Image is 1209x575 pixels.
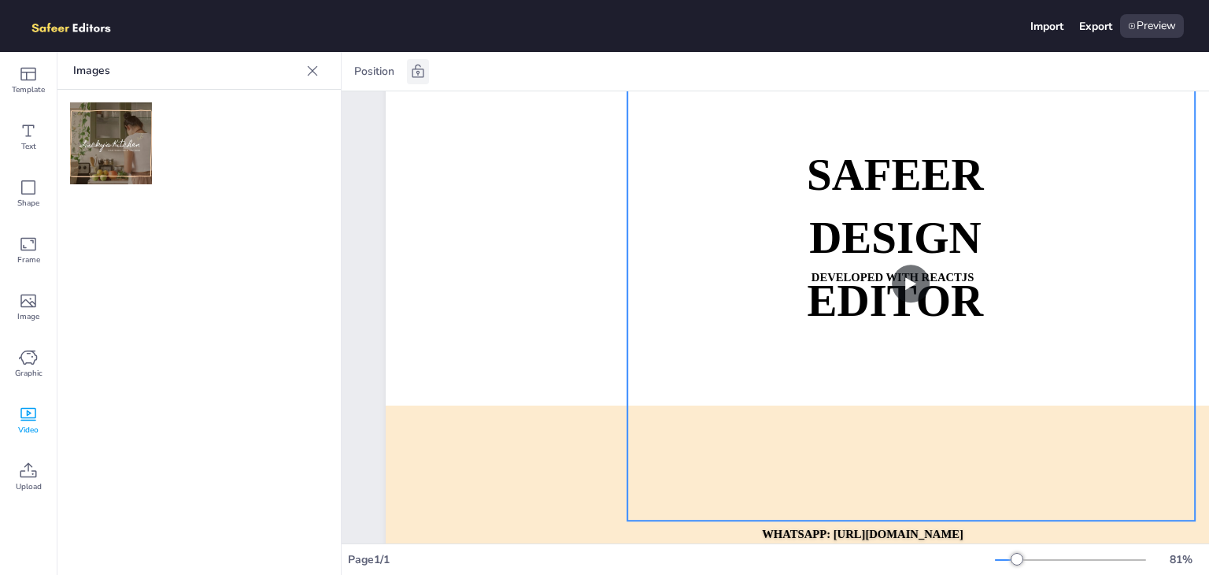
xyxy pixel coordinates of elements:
span: Graphic [15,367,43,380]
span: Video [18,424,39,436]
span: Frame [17,254,40,266]
div: Preview [1120,14,1184,38]
span: Template [12,83,45,96]
div: Import [1030,19,1063,34]
span: Text [21,140,36,153]
div: 81 % [1162,552,1200,567]
p: Images [73,52,300,90]
div: Page 1 / 1 [348,552,995,567]
img: 400w-IVVQCZOr1K4.jpg [70,102,152,184]
span: Shape [17,197,39,210]
img: logo.png [25,14,134,38]
span: Position [351,64,397,79]
span: Upload [16,480,42,493]
span: WHATSAPP: [URL][DOMAIN_NAME][PHONE_NUMBER] [762,528,963,558]
div: Export [1079,19,1112,34]
span: Image [17,310,39,323]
